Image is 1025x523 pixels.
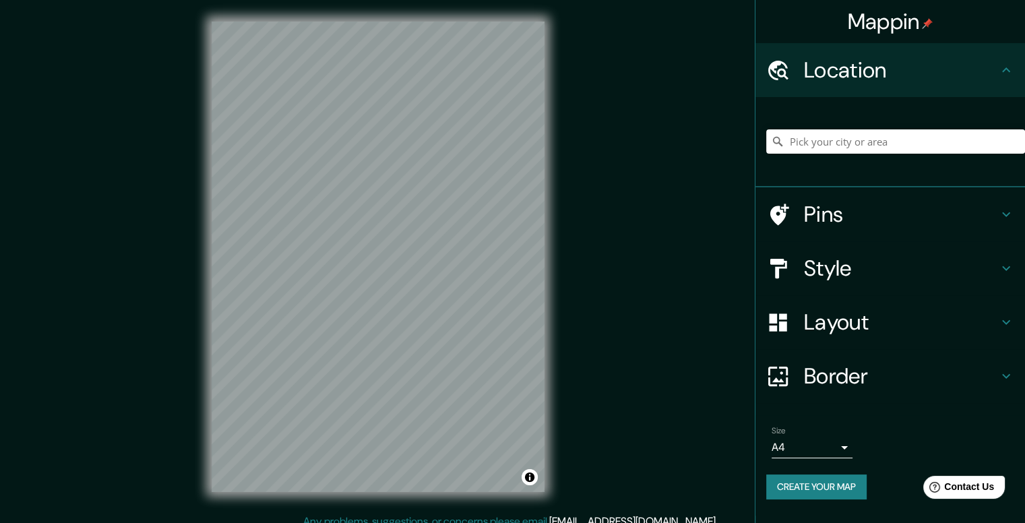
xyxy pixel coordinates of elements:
[212,22,545,492] canvas: Map
[772,437,852,458] div: A4
[848,8,933,35] h4: Mappin
[755,349,1025,403] div: Border
[522,469,538,485] button: Toggle attribution
[766,474,867,499] button: Create your map
[905,470,1010,508] iframe: Help widget launcher
[755,187,1025,241] div: Pins
[922,18,933,29] img: pin-icon.png
[755,241,1025,295] div: Style
[804,309,998,336] h4: Layout
[766,129,1025,154] input: Pick your city or area
[755,43,1025,97] div: Location
[772,425,786,437] label: Size
[804,255,998,282] h4: Style
[804,57,998,84] h4: Location
[755,295,1025,349] div: Layout
[804,363,998,390] h4: Border
[804,201,998,228] h4: Pins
